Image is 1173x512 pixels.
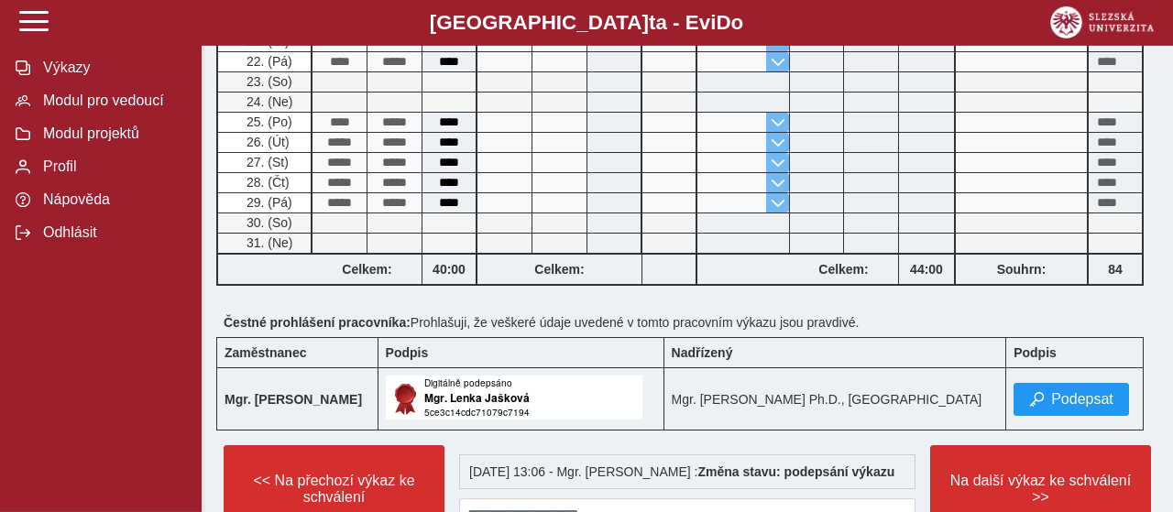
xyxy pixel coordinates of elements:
[243,114,292,129] span: 25. (Po)
[38,125,186,142] span: Modul projektů
[225,345,306,360] b: Zaměstnanec
[38,191,186,208] span: Nápověda
[997,262,1047,277] b: Souhrn:
[663,368,1006,430] td: Mgr. [PERSON_NAME] Ph.D., [GEOGRAPHIC_DATA]
[716,11,730,34] span: D
[899,262,954,277] b: 44:00
[243,195,292,210] span: 29. (Pá)
[243,74,292,89] span: 23. (So)
[243,155,289,169] span: 27. (St)
[243,215,292,230] span: 30. (So)
[1050,6,1154,38] img: logo_web_su.png
[386,376,642,419] img: Digitálně podepsáno uživatelem
[216,308,1158,337] div: Prohlašuji, že veškeré údaje uvedené v tomto pracovním výkazu jsou pravdivé.
[1014,345,1057,360] b: Podpis
[243,34,290,49] span: 21. (Čt)
[386,345,429,360] b: Podpis
[422,262,476,277] b: 40:00
[1014,383,1129,416] button: Podepsat
[243,54,292,69] span: 22. (Pá)
[55,11,1118,35] b: [GEOGRAPHIC_DATA] a - Evi
[1089,262,1142,277] b: 84
[697,464,894,479] b: Změna stavu: podepsání výkazu
[477,262,641,277] b: Celkem:
[243,94,293,109] span: 24. (Ne)
[649,11,655,34] span: t
[459,454,915,489] div: [DATE] 13:06 - Mgr. [PERSON_NAME] :
[243,135,290,149] span: 26. (Út)
[38,224,186,241] span: Odhlásit
[38,60,186,76] span: Výkazy
[243,175,290,190] span: 28. (Čt)
[239,473,429,506] span: << Na přechozí výkaz ke schválení
[38,93,186,109] span: Modul pro vedoucí
[789,262,898,277] b: Celkem:
[243,235,293,250] span: 31. (Ne)
[946,473,1135,506] span: Na další výkaz ke schválení >>
[312,262,422,277] b: Celkem:
[225,392,362,407] b: Mgr. [PERSON_NAME]
[224,315,411,330] b: Čestné prohlášení pracovníka:
[1051,391,1113,408] span: Podepsat
[672,345,733,360] b: Nadřízený
[731,11,744,34] span: o
[38,158,186,175] span: Profil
